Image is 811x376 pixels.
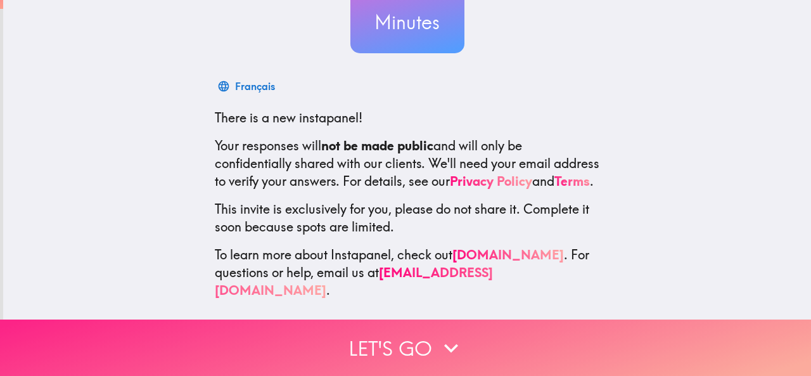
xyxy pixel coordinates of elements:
a: [EMAIL_ADDRESS][DOMAIN_NAME] [215,264,493,298]
button: Français [215,74,280,99]
b: not be made public [321,138,433,153]
a: Terms [554,173,590,189]
p: This invite is exclusively for you, please do not share it. Complete it soon because spots are li... [215,200,600,236]
span: There is a new instapanel! [215,110,362,126]
a: Privacy Policy [450,173,532,189]
a: [DOMAIN_NAME] [452,247,564,263]
p: To learn more about Instapanel, check out . For questions or help, email us at . [215,246,600,299]
div: Français [235,77,275,95]
p: Your responses will and will only be confidentially shared with our clients. We'll need your emai... [215,137,600,190]
h3: Minutes [350,9,464,36]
